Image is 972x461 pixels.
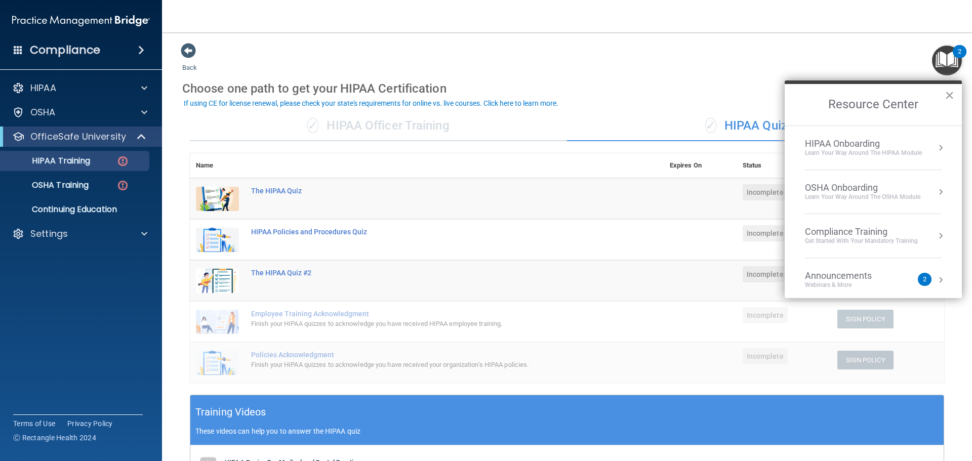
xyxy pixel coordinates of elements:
[182,52,197,71] a: Back
[743,184,788,200] span: Incomplete
[743,307,788,323] span: Incomplete
[7,180,89,190] p: OSHA Training
[12,106,147,118] a: OSHA
[837,310,894,328] button: Sign Policy
[67,418,113,429] a: Privacy Policy
[251,318,613,330] div: Finish your HIPAA quizzes to acknowledge you have received HIPAA employee training.
[30,131,126,143] p: OfficeSafe University
[116,179,129,192] img: danger-circle.6113f641.png
[805,149,922,157] div: Learn Your Way around the HIPAA module
[30,43,100,57] h4: Compliance
[182,74,952,103] div: Choose one path to get your HIPAA Certification
[12,131,147,143] a: OfficeSafe University
[737,153,831,178] th: Status
[12,228,147,240] a: Settings
[785,84,962,125] h2: Resource Center
[797,389,960,430] iframe: Drift Widget Chat Controller
[932,46,962,75] button: Open Resource Center, 2 new notifications
[945,87,954,103] button: Close
[805,270,892,281] div: Announcements
[12,82,147,94] a: HIPAA
[184,100,558,107] div: If using CE for license renewal, please check your state's requirements for online vs. live cours...
[307,118,318,133] span: ✓
[251,359,613,371] div: Finish your HIPAA quizzes to acknowledge you have received your organization’s HIPAA policies.
[7,204,145,215] p: Continuing Education
[195,427,939,435] p: These videos can help you to answer the HIPAA quiz
[743,266,788,282] span: Incomplete
[805,138,922,149] div: HIPAA Onboarding
[116,155,129,167] img: danger-circle.6113f641.png
[7,156,90,166] p: HIPAA Training
[251,228,613,236] div: HIPAA Policies and Procedures Quiz
[190,111,567,141] div: HIPAA Officer Training
[182,98,560,108] button: If using CE for license renewal, please check your state's requirements for online vs. live cours...
[743,348,788,364] span: Incomplete
[664,153,737,178] th: Expires On
[567,111,944,141] div: HIPAA Quizzes
[805,237,918,245] div: Get Started with your mandatory training
[195,403,266,421] h5: Training Videos
[705,118,716,133] span: ✓
[805,182,920,193] div: OSHA Onboarding
[30,228,68,240] p: Settings
[805,226,918,237] div: Compliance Training
[837,351,894,369] button: Sign Policy
[785,80,962,298] div: Resource Center
[958,52,961,65] div: 2
[12,11,150,31] img: PMB logo
[190,153,245,178] th: Name
[30,106,56,118] p: OSHA
[251,310,613,318] div: Employee Training Acknowledgment
[743,225,788,241] span: Incomplete
[251,187,613,195] div: The HIPAA Quiz
[13,418,55,429] a: Terms of Use
[30,82,56,94] p: HIPAA
[251,351,613,359] div: Policies Acknowledgment
[805,281,892,289] div: Webinars & More
[13,433,96,443] span: Ⓒ Rectangle Health 2024
[805,193,920,201] div: Learn your way around the OSHA module
[251,269,613,277] div: The HIPAA Quiz #2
